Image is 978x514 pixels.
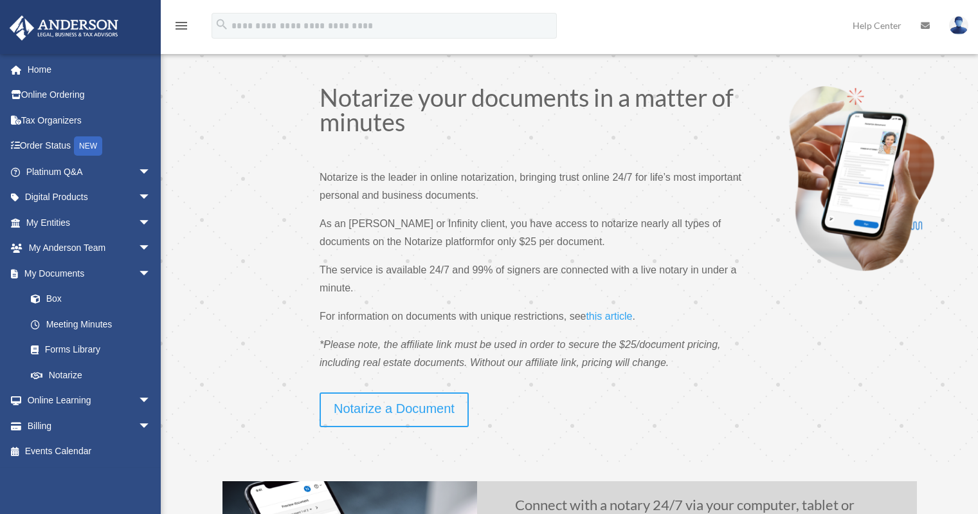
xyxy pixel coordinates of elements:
span: this article [586,311,632,322]
i: menu [174,18,189,33]
div: NEW [74,136,102,156]
a: My Entitiesarrow_drop_down [9,210,170,235]
img: User Pic [949,16,968,35]
a: Notarize a Document [320,392,469,427]
a: Tax Organizers [9,107,170,133]
a: My Documentsarrow_drop_down [9,261,170,286]
span: arrow_drop_down [138,159,164,185]
i: search [215,17,229,32]
a: Order StatusNEW [9,133,170,160]
a: Home [9,57,170,82]
span: arrow_drop_down [138,388,164,414]
a: Box [18,286,170,312]
a: Platinum Q&Aarrow_drop_down [9,159,170,185]
a: Forms Library [18,337,170,363]
img: Anderson Advisors Platinum Portal [6,15,122,41]
span: As an [PERSON_NAME] or Infinity client, you have access to notarize nearly all types of documents... [320,218,721,247]
span: arrow_drop_down [138,413,164,439]
a: Digital Productsarrow_drop_down [9,185,170,210]
a: this article [586,311,632,328]
a: Meeting Minutes [18,311,170,337]
span: arrow_drop_down [138,235,164,262]
span: For information on documents with unique restrictions, see [320,311,586,322]
span: The service is available 24/7 and 99% of signers are connected with a live notary in under a minute. [320,264,736,293]
img: Notarize-hero [784,85,939,271]
span: Notarize is the leader in online notarization, bringing trust online 24/7 for life’s most importa... [320,172,741,201]
a: Events Calendar [9,439,170,464]
a: Notarize [18,362,164,388]
h1: Notarize your documents in a matter of minutes [320,85,744,140]
a: menu [174,23,189,33]
span: arrow_drop_down [138,185,164,211]
a: Billingarrow_drop_down [9,413,170,439]
span: . [632,311,635,322]
a: Online Ordering [9,82,170,108]
span: arrow_drop_down [138,261,164,287]
span: arrow_drop_down [138,210,164,236]
span: *Please note, the affiliate link must be used in order to secure the $25/document pricing, includ... [320,339,720,368]
a: Online Learningarrow_drop_down [9,388,170,414]
a: My Anderson Teamarrow_drop_down [9,235,170,261]
span: for only $25 per document. [482,236,604,247]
